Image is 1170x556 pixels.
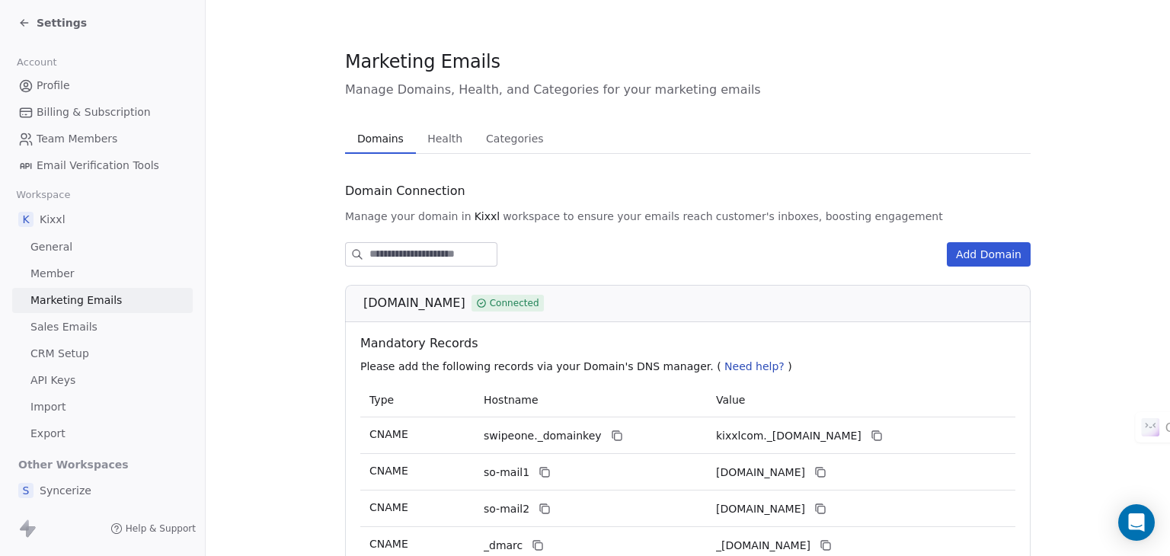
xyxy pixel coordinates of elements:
span: Kixxl [475,209,500,224]
a: Marketing Emails [12,288,193,313]
a: Email Verification Tools [12,153,193,178]
span: workspace to ensure your emails reach [503,209,713,224]
span: Billing & Subscription [37,104,151,120]
a: Team Members [12,126,193,152]
span: swipeone._domainkey [484,428,602,444]
a: Sales Emails [12,315,193,340]
span: CRM Setup [30,346,89,362]
div: Open Intercom Messenger [1118,504,1155,541]
span: Categories [480,128,549,149]
a: General [12,235,193,260]
a: Export [12,421,193,446]
span: Help & Support [126,522,196,535]
a: API Keys [12,368,193,393]
span: Syncerize [40,483,91,498]
span: Manage your domain in [345,209,472,224]
span: Manage Domains, Health, and Categories for your marketing emails [345,81,1031,99]
span: Health [421,128,468,149]
span: Connected [490,296,539,310]
span: Mandatory Records [360,334,1021,353]
span: CNAME [369,538,408,550]
span: Other Workspaces [12,452,135,477]
span: _dmarc.swipeone.email [716,538,810,554]
span: Profile [37,78,70,94]
span: Domains [351,128,410,149]
button: Add Domain [947,242,1031,267]
a: Profile [12,73,193,98]
span: [DOMAIN_NAME] [363,294,465,312]
span: Export [30,426,66,442]
a: Import [12,395,193,420]
a: Help & Support [110,522,196,535]
span: Email Verification Tools [37,158,159,174]
span: CNAME [369,465,408,477]
span: so-mail2 [484,501,529,517]
p: Type [369,392,465,408]
span: Need help? [724,360,785,372]
a: Settings [18,15,87,30]
span: kixxlcom._domainkey.swipeone.email [716,428,862,444]
span: Sales Emails [30,319,97,335]
a: Billing & Subscription [12,100,193,125]
span: CNAME [369,428,408,440]
span: Import [30,399,66,415]
span: Team Members [37,131,117,147]
a: CRM Setup [12,341,193,366]
span: API Keys [30,372,75,388]
span: kixxlcom2.swipeone.email [716,501,805,517]
span: Account [10,51,63,74]
span: Workspace [10,184,77,206]
span: Marketing Emails [30,292,122,308]
span: Kixxl [40,212,66,227]
span: Marketing Emails [345,50,500,73]
span: _dmarc [484,538,523,554]
span: Value [716,394,745,406]
span: Hostname [484,394,539,406]
span: customer's inboxes, boosting engagement [716,209,943,224]
p: Please add the following records via your Domain's DNS manager. ( ) [360,359,1021,374]
span: kixxlcom1.swipeone.email [716,465,805,481]
span: Settings [37,15,87,30]
span: CNAME [369,501,408,513]
span: K [18,212,34,227]
span: Domain Connection [345,182,465,200]
a: Member [12,261,193,286]
span: so-mail1 [484,465,529,481]
span: S [18,483,34,498]
span: General [30,239,72,255]
span: Member [30,266,75,282]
